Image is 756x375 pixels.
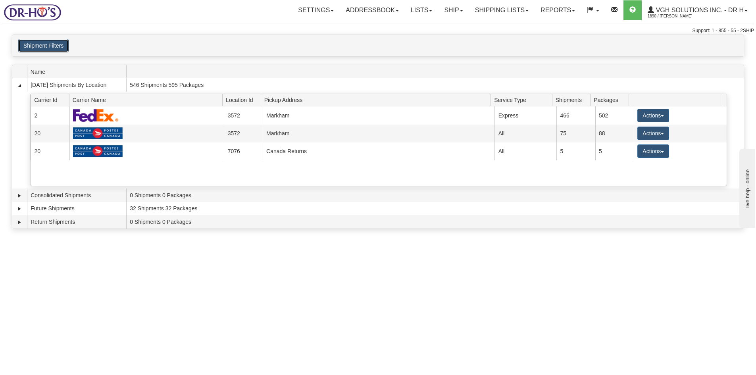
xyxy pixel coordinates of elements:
a: Shipping lists [469,0,535,20]
img: Canada Post [73,145,123,158]
iframe: chat widget [738,147,755,228]
a: Expand [15,192,23,200]
img: logo1890.jpg [2,2,63,22]
a: Reports [535,0,581,20]
td: 546 Shipments 595 Packages [126,78,744,92]
td: 466 [556,106,595,124]
span: Name [31,65,126,78]
span: Carrier Id [34,94,69,106]
div: Support: 1 - 855 - 55 - 2SHIP [2,27,754,34]
td: 7076 [224,142,262,160]
button: Actions [637,127,669,140]
span: 1890 / [PERSON_NAME] [648,12,707,20]
div: live help - online [6,7,73,13]
td: 5 [595,142,634,160]
td: 5 [556,142,595,160]
td: [DATE] Shipments By Location [27,78,126,92]
span: VGH Solutions Inc. - Dr H [654,7,744,13]
a: Ship [438,0,469,20]
td: 502 [595,106,634,124]
td: 0 Shipments 0 Packages [126,188,744,202]
td: 20 [31,142,69,160]
td: 20 [31,125,69,142]
td: Markham [263,125,495,142]
a: Lists [405,0,438,20]
button: Shipment Filters [18,39,69,52]
span: Location Id [226,94,261,106]
span: Pickup Address [264,94,491,106]
span: Carrier Name [73,94,223,106]
span: Service Type [494,94,552,106]
a: Collapse [15,81,23,89]
td: Future Shipments [27,202,126,215]
td: 2 [31,106,69,124]
td: Return Shipments [27,215,126,229]
a: Expand [15,218,23,226]
button: Actions [637,144,669,158]
td: Canada Returns [263,142,495,160]
span: Shipments [556,94,591,106]
span: Packages [594,94,629,106]
td: 88 [595,125,634,142]
td: Markham [263,106,495,124]
img: FedEx Express® [73,109,119,122]
a: Expand [15,205,23,213]
button: Actions [637,109,669,122]
td: Express [494,106,556,124]
a: Addressbook [340,0,405,20]
img: Canada Post [73,127,123,140]
td: All [494,142,556,160]
td: 75 [556,125,595,142]
a: Settings [292,0,340,20]
td: 3572 [224,106,262,124]
td: 32 Shipments 32 Packages [126,202,744,215]
td: All [494,125,556,142]
td: 0 Shipments 0 Packages [126,215,744,229]
a: VGH Solutions Inc. - Dr H 1890 / [PERSON_NAME] [642,0,754,20]
td: Consolidated Shipments [27,188,126,202]
td: 3572 [224,125,262,142]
